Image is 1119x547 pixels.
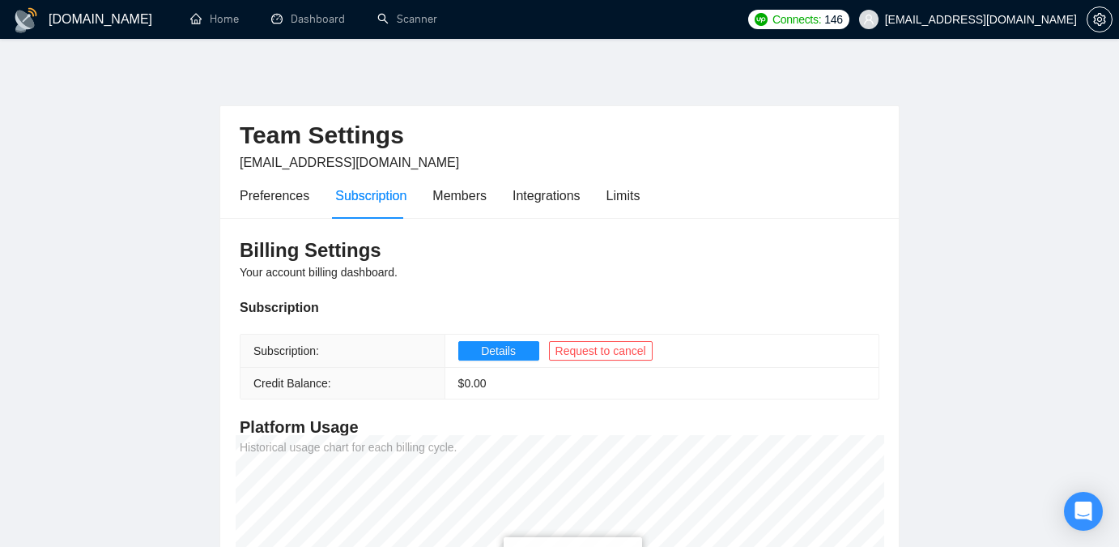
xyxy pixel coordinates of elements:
[458,377,487,390] span: $ 0.00
[240,237,879,263] h3: Billing Settings
[1087,13,1113,26] a: setting
[513,186,581,206] div: Integrations
[606,186,640,206] div: Limits
[240,416,879,438] h4: Platform Usage
[335,186,406,206] div: Subscription
[253,344,319,357] span: Subscription:
[755,13,768,26] img: upwork-logo.png
[432,186,487,206] div: Members
[458,341,539,361] button: Details
[13,7,39,33] img: logo
[555,342,646,360] span: Request to cancel
[863,14,874,25] span: user
[240,297,879,318] div: Subscription
[240,119,879,152] h2: Team Settings
[240,266,398,279] span: Your account billing dashboard.
[377,12,437,26] a: searchScanner
[1064,492,1103,531] div: Open Intercom Messenger
[190,12,239,26] a: homeHome
[1087,13,1112,26] span: setting
[1087,6,1113,32] button: setting
[240,156,459,169] span: [EMAIL_ADDRESS][DOMAIN_NAME]
[240,186,309,206] div: Preferences
[271,12,345,26] a: dashboardDashboard
[253,377,331,390] span: Credit Balance:
[824,11,842,28] span: 146
[481,342,516,360] span: Details
[549,341,653,361] button: Request to cancel
[772,11,821,28] span: Connects:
